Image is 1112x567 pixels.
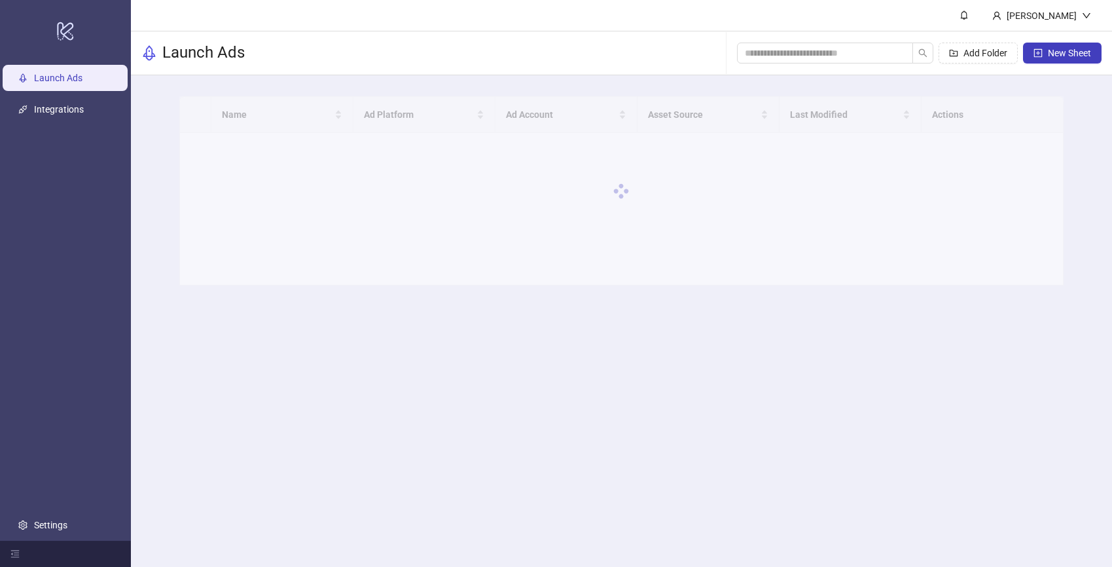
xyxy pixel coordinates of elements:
[949,48,958,58] span: folder-add
[1001,9,1082,23] div: [PERSON_NAME]
[939,43,1018,64] button: Add Folder
[1023,43,1102,64] button: New Sheet
[34,73,82,83] a: Launch Ads
[992,11,1001,20] span: user
[918,48,927,58] span: search
[963,48,1007,58] span: Add Folder
[162,43,245,64] h3: Launch Ads
[960,10,969,20] span: bell
[1033,48,1043,58] span: plus-square
[10,549,20,558] span: menu-fold
[141,45,157,61] span: rocket
[34,104,84,115] a: Integrations
[1048,48,1091,58] span: New Sheet
[34,520,67,530] a: Settings
[1082,11,1091,20] span: down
